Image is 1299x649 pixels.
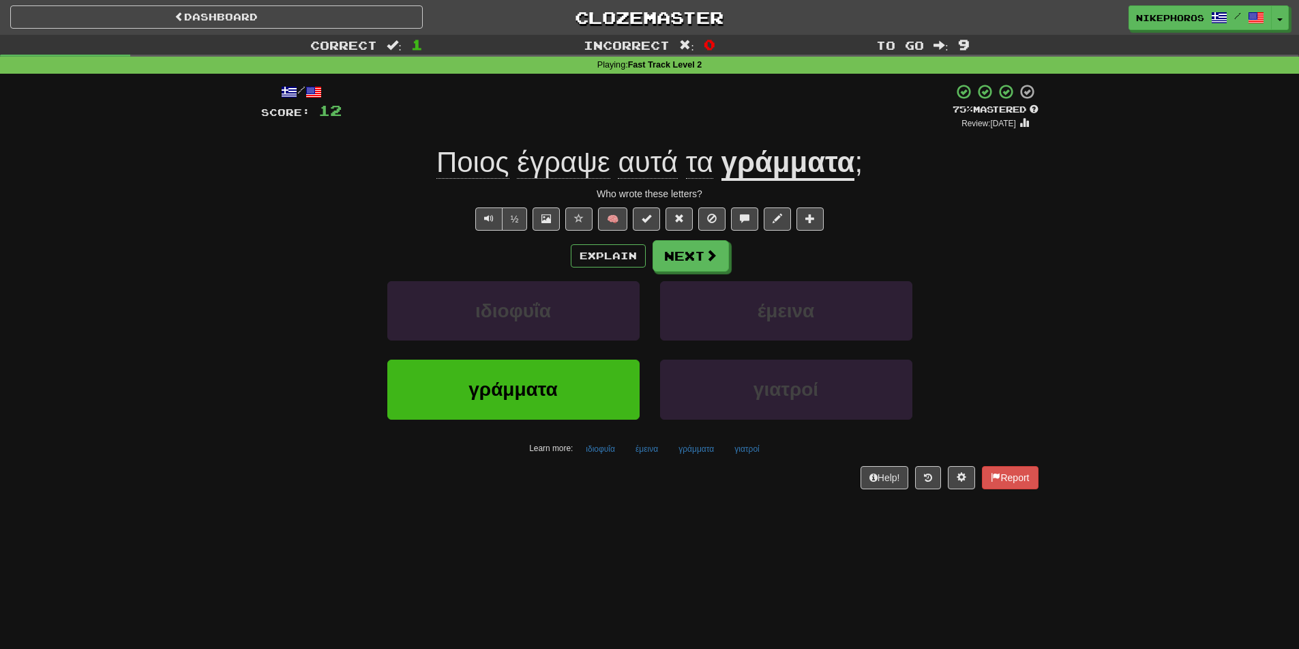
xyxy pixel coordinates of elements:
span: / [1234,11,1241,20]
span: αυτά [618,146,678,179]
span: ιδιοφυΐα [475,300,551,321]
span: γιατροί [753,379,818,400]
div: / [261,83,342,100]
button: γιατροί [660,360,912,419]
span: : [934,40,949,51]
a: Dashboard [10,5,423,29]
span: 75 % [953,104,973,115]
small: Learn more: [529,444,573,453]
span: Correct [310,38,377,52]
span: 0 [704,36,715,53]
span: Incorrect [584,38,670,52]
button: Reset to 0% Mastered (alt+r) [666,207,693,231]
button: γράμματα [671,439,721,459]
button: 🧠 [598,207,627,231]
button: ½ [502,207,528,231]
button: Explain [571,244,646,268]
span: To go [876,38,924,52]
span: : [679,40,694,51]
span: έμεινα [758,300,815,321]
span: 12 [318,102,342,119]
span: ; [854,146,863,178]
div: Text-to-speech controls [473,207,528,231]
button: Round history (alt+y) [915,466,941,489]
u: γράμματα [721,146,855,181]
span: : [387,40,402,51]
div: Mastered [953,104,1039,116]
span: Nikephoros [1136,12,1204,24]
button: έμεινα [660,281,912,341]
small: Review: [DATE] [961,119,1016,128]
button: γιατροί [727,439,767,459]
button: Ignore sentence (alt+i) [698,207,726,231]
button: Discuss sentence (alt+u) [731,207,758,231]
div: Who wrote these letters? [261,187,1039,201]
button: Next [653,240,729,272]
button: γράμματα [387,360,640,419]
span: 9 [958,36,970,53]
button: Help! [861,466,909,489]
button: Play sentence audio (ctl+space) [475,207,503,231]
strong: Fast Track Level 2 [628,60,702,70]
span: Score: [261,106,310,118]
button: έμεινα [628,439,666,459]
button: Show image (alt+x) [533,207,560,231]
button: Edit sentence (alt+d) [764,207,791,231]
span: έγραψε [517,146,610,179]
button: ιδιοφυΐα [578,439,623,459]
button: ιδιοφυΐα [387,281,640,341]
span: 1 [411,36,423,53]
span: Ποιος [436,146,509,179]
span: τα [686,146,713,179]
a: Nikephoros / [1129,5,1272,30]
button: Report [982,466,1038,489]
button: Add to collection (alt+a) [796,207,824,231]
button: Set this sentence to 100% Mastered (alt+m) [633,207,660,231]
span: γράμματα [468,379,558,400]
button: Favorite sentence (alt+f) [565,207,593,231]
a: Clozemaster [443,5,856,29]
